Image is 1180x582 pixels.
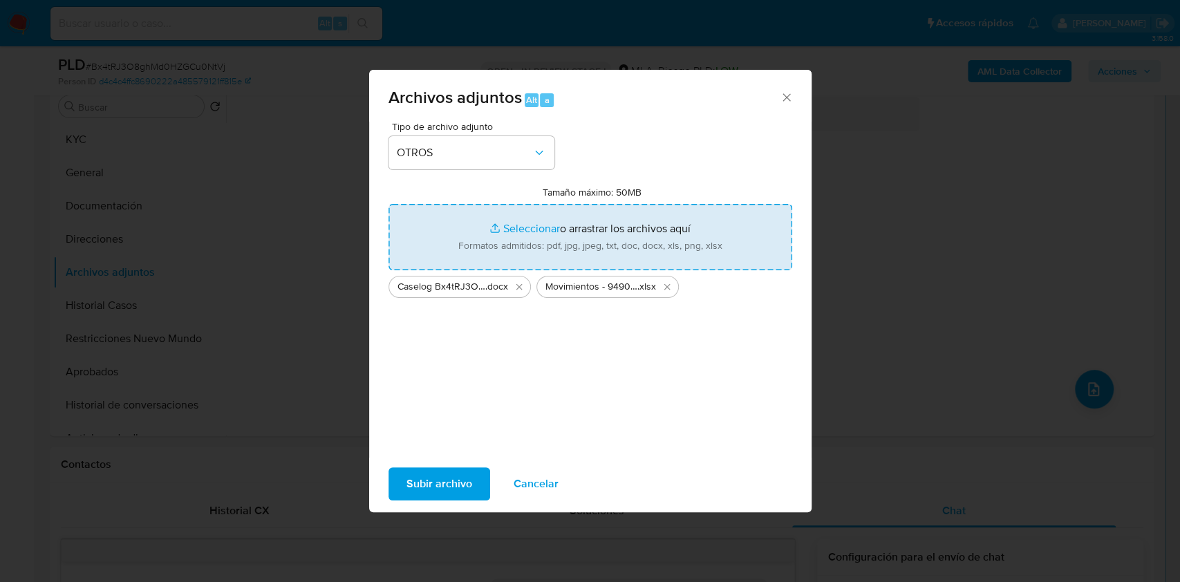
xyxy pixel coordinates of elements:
[659,279,675,295] button: Eliminar Movimientos - 9490239.xlsx
[545,93,550,106] span: a
[485,280,508,294] span: .docx
[406,469,472,499] span: Subir archivo
[392,122,558,131] span: Tipo de archivo adjunto
[526,93,537,106] span: Alt
[780,91,792,103] button: Cerrar
[511,279,527,295] button: Eliminar Caselog Bx4tRJ3O8ghMd0HZGCu0NtVj_2025_07_17_20_30_35.docx
[397,280,485,294] span: Caselog Bx4tRJ3O8ghMd0HZGCu0NtVj_2025_07_17_20_30_35
[637,280,656,294] span: .xlsx
[397,146,532,160] span: OTROS
[543,186,641,198] label: Tamaño máximo: 50MB
[514,469,559,499] span: Cancelar
[496,467,577,500] button: Cancelar
[388,467,490,500] button: Subir archivo
[388,270,792,298] ul: Archivos seleccionados
[388,85,522,109] span: Archivos adjuntos
[545,280,637,294] span: Movimientos - 9490239
[388,136,554,169] button: OTROS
